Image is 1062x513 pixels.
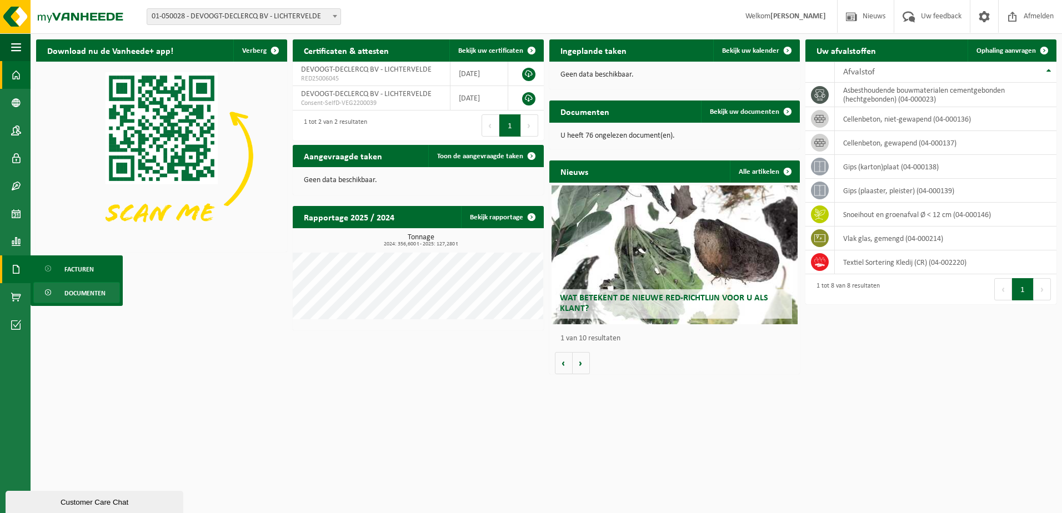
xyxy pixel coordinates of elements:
[560,71,789,79] p: Geen data beschikbaar.
[1034,278,1051,300] button: Next
[701,100,799,123] a: Bekijk uw documenten
[843,68,875,77] span: Afvalstof
[450,62,508,86] td: [DATE]
[560,294,768,313] span: Wat betekent de nieuwe RED-richtlijn voor u als klant?
[36,39,184,61] h2: Download nu de Vanheede+ app!
[301,90,432,98] span: DEVOOGT-DECLERCQ BV - LICHTERVELDE
[499,114,521,137] button: 1
[805,39,887,61] h2: Uw afvalstoffen
[33,282,120,303] a: Documenten
[573,352,590,374] button: Volgende
[64,259,94,280] span: Facturen
[835,107,1056,131] td: cellenbeton, niet-gewapend (04-000136)
[521,114,538,137] button: Next
[555,352,573,374] button: Vorige
[835,227,1056,250] td: vlak glas, gemengd (04-000214)
[549,100,620,122] h2: Documenten
[293,39,400,61] h2: Certificaten & attesten
[560,335,795,343] p: 1 van 10 resultaten
[461,206,543,228] a: Bekijk rapportage
[6,489,186,513] iframe: chat widget
[730,160,799,183] a: Alle artikelen
[298,234,544,247] h3: Tonnage
[293,145,393,167] h2: Aangevraagde taken
[458,47,523,54] span: Bekijk uw certificaten
[298,242,544,247] span: 2024: 356,600 t - 2025: 127,280 t
[835,203,1056,227] td: snoeihout en groenafval Ø < 12 cm (04-000146)
[64,283,106,304] span: Documenten
[994,278,1012,300] button: Previous
[1012,278,1034,300] button: 1
[293,206,405,228] h2: Rapportage 2025 / 2024
[301,99,442,108] span: Consent-SelfD-VEG2200039
[449,39,543,62] a: Bekijk uw certificaten
[560,132,789,140] p: U heeft 76 ongelezen document(en).
[835,83,1056,107] td: asbesthoudende bouwmaterialen cementgebonden (hechtgebonden) (04-000023)
[242,47,267,54] span: Verberg
[233,39,286,62] button: Verberg
[482,114,499,137] button: Previous
[710,108,779,115] span: Bekijk uw documenten
[437,153,523,160] span: Toon de aangevraagde taken
[968,39,1055,62] a: Ophaling aanvragen
[835,250,1056,274] td: Textiel Sortering Kledij (CR) (04-002220)
[33,258,120,279] a: Facturen
[835,179,1056,203] td: gips (plaaster, pleister) (04-000139)
[304,177,533,184] p: Geen data beschikbaar.
[549,39,638,61] h2: Ingeplande taken
[301,66,432,74] span: DEVOOGT-DECLERCQ BV - LICHTERVELDE
[36,62,287,250] img: Download de VHEPlus App
[552,185,798,324] a: Wat betekent de nieuwe RED-richtlijn voor u als klant?
[428,145,543,167] a: Toon de aangevraagde taken
[811,277,880,301] div: 1 tot 8 van 8 resultaten
[835,131,1056,155] td: cellenbeton, gewapend (04-000137)
[770,12,826,21] strong: [PERSON_NAME]
[976,47,1036,54] span: Ophaling aanvragen
[450,86,508,110] td: [DATE]
[298,113,367,138] div: 1 tot 2 van 2 resultaten
[713,39,799,62] a: Bekijk uw kalender
[722,47,779,54] span: Bekijk uw kalender
[301,74,442,83] span: RED25006045
[549,160,599,182] h2: Nieuws
[835,155,1056,179] td: gips (karton)plaat (04-000138)
[147,8,341,25] span: 01-050028 - DEVOOGT-DECLERCQ BV - LICHTERVELDE
[147,9,340,24] span: 01-050028 - DEVOOGT-DECLERCQ BV - LICHTERVELDE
